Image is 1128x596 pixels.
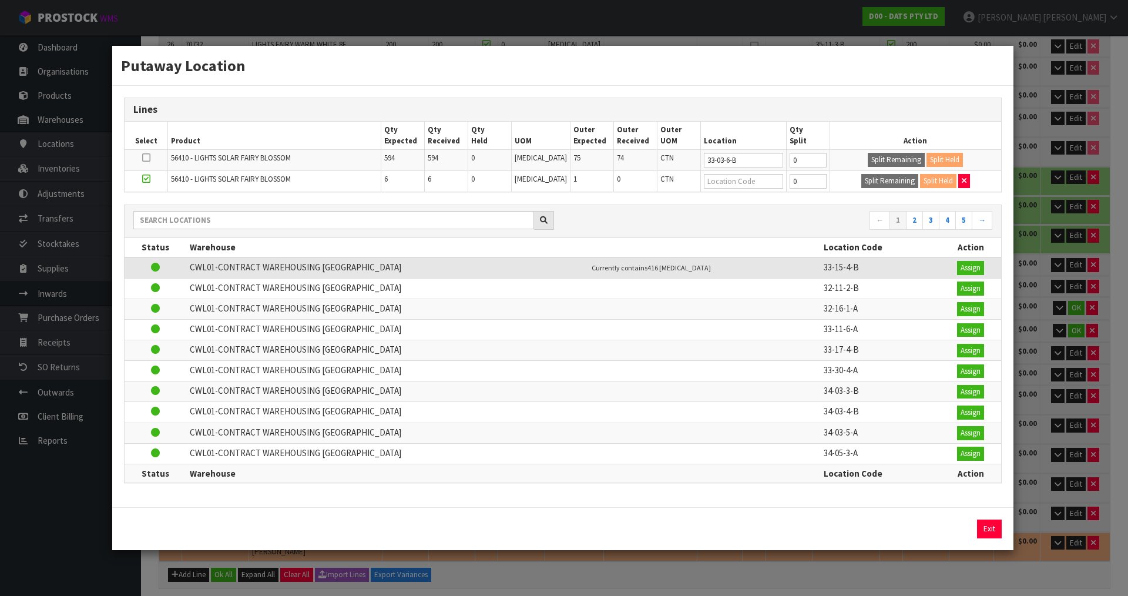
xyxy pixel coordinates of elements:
[977,520,1002,538] button: Exit
[821,278,941,299] td: 32-11-2-B
[187,464,589,483] th: Warehouse
[790,174,826,189] input: Qty Putaway
[821,340,941,361] td: 33-17-4-B
[821,443,941,464] td: 34-05-3-A
[187,278,589,299] td: CWL01-CONTRACT WAREHOUSING [GEOGRAPHIC_DATA]
[187,319,589,340] td: CWL01-CONTRACT WAREHOUSING [GEOGRAPHIC_DATA]
[906,211,923,230] a: 2
[187,257,589,279] td: CWL01-CONTRACT WAREHOUSING [GEOGRAPHIC_DATA]
[515,174,567,184] span: [MEDICAL_DATA]
[573,174,577,184] span: 1
[940,464,1001,483] th: Action
[384,153,395,163] span: 594
[939,211,956,230] a: 4
[573,153,580,163] span: 75
[125,122,168,149] th: Select
[787,122,830,149] th: Qty Split
[940,238,1001,257] th: Action
[617,153,624,163] span: 74
[468,122,511,149] th: Qty Held
[613,122,657,149] th: Outer Received
[821,299,941,319] td: 32-16-1-A
[889,211,907,230] a: 1
[922,211,939,230] a: 3
[972,211,992,230] a: →
[957,447,984,461] button: Assign
[133,104,992,115] h3: Lines
[821,402,941,423] td: 34-03-4-B
[821,319,941,340] td: 33-11-6-A
[957,426,984,440] button: Assign
[424,122,468,149] th: Qty Received
[187,381,589,402] td: CWL01-CONTRACT WAREHOUSING [GEOGRAPHIC_DATA]
[133,211,534,229] input: Search locations
[187,443,589,464] td: CWL01-CONTRACT WAREHOUSING [GEOGRAPHIC_DATA]
[187,423,589,443] td: CWL01-CONTRACT WAREHOUSING [GEOGRAPHIC_DATA]
[171,153,291,163] span: 56410 - LIGHTS SOLAR FAIRY BLOSSOM
[868,153,925,167] button: Split Remaining
[125,238,187,257] th: Status
[821,361,941,381] td: 33-30-4-A
[168,122,381,149] th: Product
[821,423,941,443] td: 34-03-5-A
[187,340,589,361] td: CWL01-CONTRACT WAREHOUSING [GEOGRAPHIC_DATA]
[384,174,388,184] span: 6
[957,282,984,296] button: Assign
[869,211,890,230] a: ←
[381,122,424,149] th: Qty Expected
[428,174,431,184] span: 6
[428,153,438,163] span: 594
[957,406,984,420] button: Assign
[861,174,918,188] button: Split Remaining
[821,257,941,279] td: 33-15-4-B
[704,174,783,189] input: Location Code
[511,122,570,149] th: UOM
[790,153,826,168] input: Qty Putaway
[957,323,984,337] button: Assign
[660,153,674,163] span: CTN
[660,174,674,184] span: CTN
[592,263,711,272] small: Currently contains
[821,238,941,257] th: Location Code
[830,122,1001,149] th: Action
[957,385,984,399] button: Assign
[570,122,613,149] th: Outer Expected
[821,381,941,402] td: 34-03-3-B
[926,153,963,167] button: Split Held
[957,344,984,358] button: Assign
[125,464,187,483] th: Status
[957,302,984,316] button: Assign
[187,361,589,381] td: CWL01-CONTRACT WAREHOUSING [GEOGRAPHIC_DATA]
[121,55,1005,76] h3: Putaway Location
[187,299,589,319] td: CWL01-CONTRACT WAREHOUSING [GEOGRAPHIC_DATA]
[700,122,786,149] th: Location
[920,174,956,188] button: Split Held
[572,211,992,232] nav: Page navigation
[955,211,972,230] a: 5
[471,153,475,163] span: 0
[957,364,984,379] button: Assign
[471,174,475,184] span: 0
[647,263,711,272] span: 416 [MEDICAL_DATA]
[187,238,589,257] th: Warehouse
[657,122,701,149] th: Outer UOM
[515,153,567,163] span: [MEDICAL_DATA]
[617,174,620,184] span: 0
[957,261,984,275] button: Assign
[171,174,291,184] span: 56410 - LIGHTS SOLAR FAIRY BLOSSOM
[704,153,783,168] input: Location Code
[187,402,589,423] td: CWL01-CONTRACT WAREHOUSING [GEOGRAPHIC_DATA]
[821,464,941,483] th: Location Code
